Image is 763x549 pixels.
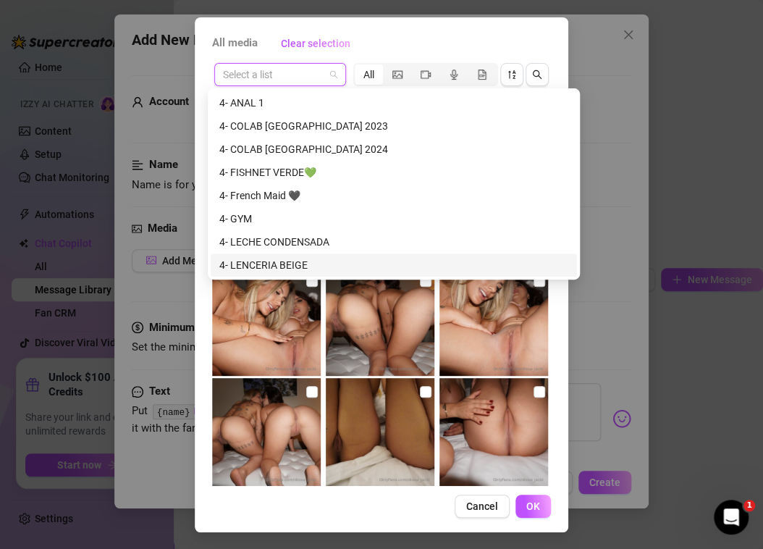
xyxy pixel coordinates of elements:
[455,495,510,518] button: Cancel
[526,500,540,512] span: OK
[211,114,577,138] div: 4- COLAB KENIA 2023
[507,70,517,80] span: sort-descending
[211,161,577,184] div: 4- FISHNET VERDE💚
[714,500,749,535] iframe: Intercom live chat
[219,211,568,227] div: 4- GYM
[449,70,459,80] span: audio
[353,63,498,86] div: segmented control
[355,64,383,85] div: All
[532,70,542,80] span: search
[211,253,577,277] div: 4- LENCERIA BEIGE
[211,138,577,161] div: 4- COLAB KENIA 2024
[212,378,321,487] img: media
[500,63,523,86] button: sort-descending
[281,38,350,49] span: Clear selection
[211,184,577,207] div: 4- French Maid 🖤
[219,257,568,273] div: 4- LENCERIA BEIGE
[466,500,498,512] span: Cancel
[477,70,487,80] span: file-gif
[421,70,431,80] span: video-camera
[219,118,568,134] div: 4- COLAB [GEOGRAPHIC_DATA] 2023
[212,267,321,376] img: media
[211,207,577,230] div: 4- GYM
[326,378,434,487] img: media
[211,230,577,253] div: 4- LECHE CONDENSADA
[219,188,568,204] div: 4- French Maid 🖤
[212,35,258,52] span: All media
[269,32,362,55] button: Clear selection
[515,495,551,518] button: OK
[219,164,568,180] div: 4- FISHNET VERDE💚
[219,95,568,111] div: 4- ANAL 1
[743,500,755,511] span: 1
[211,91,577,114] div: 4- ANAL 1
[392,70,402,80] span: picture
[219,234,568,250] div: 4- LECHE CONDENSADA
[439,378,548,487] img: media
[439,267,548,376] img: media
[219,141,568,157] div: 4- COLAB [GEOGRAPHIC_DATA] 2024
[326,267,434,376] img: media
